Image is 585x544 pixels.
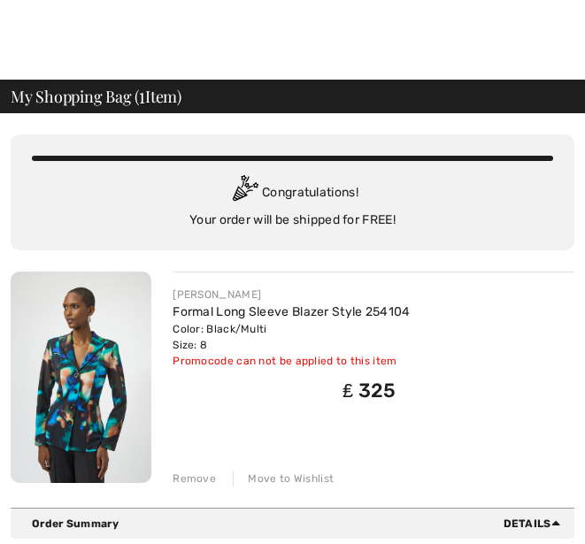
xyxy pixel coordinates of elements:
[32,516,567,532] div: Order Summary
[343,379,396,402] span: ₤ 325
[173,287,410,303] div: [PERSON_NAME]
[173,304,410,319] a: Formal Long Sleeve Blazer Style 254104
[173,353,410,369] div: Promocode can not be applied to this item
[504,516,567,532] span: Details
[233,471,334,487] div: Move to Wishlist
[32,175,553,229] div: Congratulations! Your order will be shipped for FREE!
[173,321,410,353] div: Color: Black/Multi Size: 8
[11,88,181,104] span: My Shopping Bag ( Item)
[11,272,151,483] img: Formal Long Sleeve Blazer Style 254104
[139,85,145,105] span: 1
[173,471,216,487] div: Remove
[227,175,262,211] img: Congratulation2.svg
